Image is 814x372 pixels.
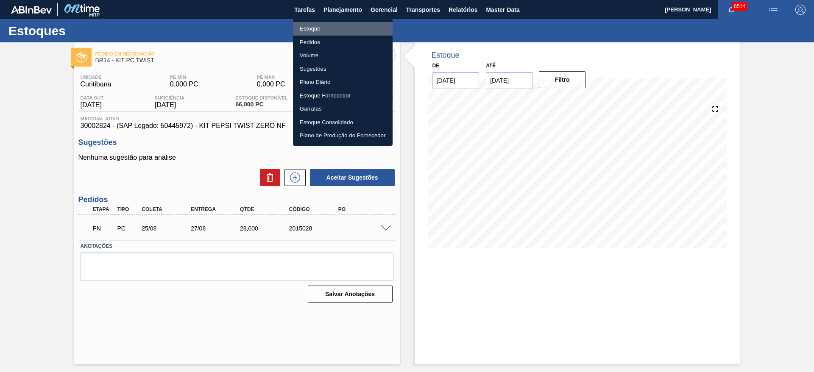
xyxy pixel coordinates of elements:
a: Estoque Fornecedor [293,89,393,103]
a: Plano de Produção do Fornecedor [293,129,393,142]
a: Estoque [293,22,393,36]
a: Estoque Consolidado [293,116,393,129]
a: Sugestões [293,62,393,76]
a: Plano Diário [293,75,393,89]
a: Pedidos [293,36,393,49]
a: Volume [293,49,393,62]
a: Garrafas [293,102,393,116]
